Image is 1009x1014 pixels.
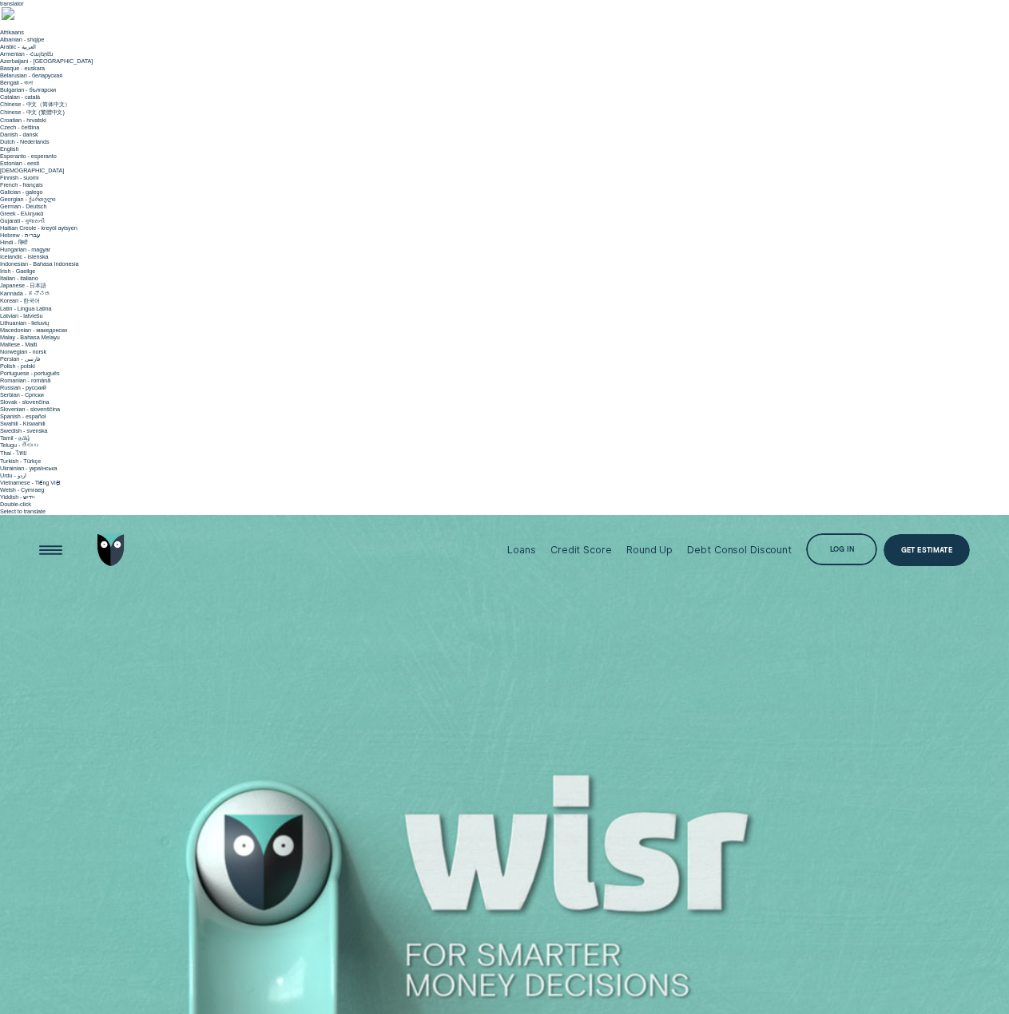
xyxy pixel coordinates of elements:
button: Log in [806,533,877,565]
div: Round Up [626,544,673,556]
button: Open Menu [35,534,67,566]
div: Credit Score [550,544,612,556]
a: Credit Score [550,515,612,586]
img: Wisr [97,534,124,566]
div: Debt Consol Discount [687,544,792,556]
a: Debt Consol Discount [687,515,792,586]
a: Get Estimate [884,534,971,566]
img: right-arrow.png [2,7,14,20]
a: Go to home page [95,515,127,586]
a: Loans [507,515,535,586]
a: Round Up [626,515,673,586]
div: Loans [507,544,535,556]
